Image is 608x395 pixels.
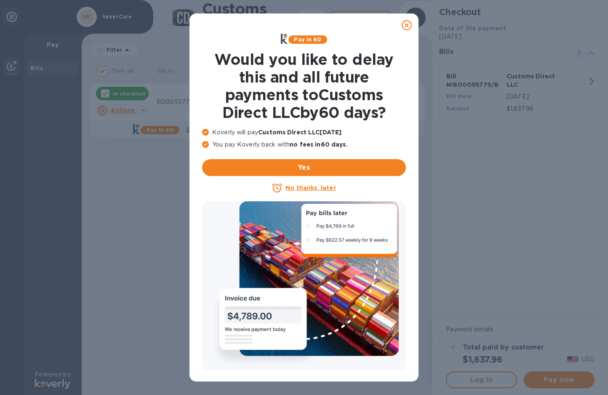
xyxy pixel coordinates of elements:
p: Koverly will pay [202,128,406,137]
h1: Would you like to delay this and all future payments to Customs Direct LLC by 60 days ? [202,51,406,121]
b: Pay in 60 [294,36,321,43]
p: You pay Koverly back with [202,140,406,149]
b: Customs Direct LLC [DATE] [258,129,341,136]
u: No thanks, later [285,184,336,191]
span: Yes [209,163,399,173]
button: Yes [202,159,406,176]
b: no fees in 60 days . [290,141,347,148]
